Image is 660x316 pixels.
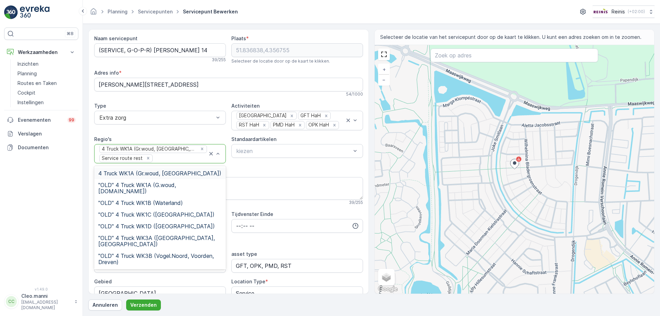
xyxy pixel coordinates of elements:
[88,299,122,310] button: Annuleren
[18,99,44,106] p: Instellingen
[108,9,128,14] a: Planning
[98,200,183,206] span: "OLD" 4 Truck WK1B (Waterland)
[298,112,322,119] div: GFT HaH
[67,31,74,36] p: ⌘B
[181,8,239,15] span: Servicepunt bewerken
[94,136,112,142] label: Regio's
[380,34,641,41] span: Selecteer de locatie van het servicepunt door op de kaart te klikken. U kunt een adres zoeken om ...
[376,285,399,294] img: Google
[15,98,78,107] a: Instellingen
[69,117,74,123] p: 99
[376,285,399,294] a: Dit gebied openen in Google Maps (er wordt een nieuw venster geopend)
[144,155,152,161] div: Remove Service route rest
[231,251,257,257] label: asset type
[612,8,625,15] p: Reinis
[15,88,78,98] a: Cockpit
[98,211,214,218] span: "OLD" 4 Truck WK1C ([GEOGRAPHIC_DATA])
[18,49,65,56] p: Werkzaamheden
[237,112,288,119] div: [GEOGRAPHIC_DATA]
[593,6,654,18] button: Reinis(+02:00)
[4,127,78,141] a: Verslagen
[231,58,330,64] span: Selecteer de locatie door op de kaart te klikken.
[593,8,609,15] img: Reinis-Logo-Vrijstaand_Tekengebied-1-copy2_aBO4n7j.png
[346,91,363,97] p: 54 / 1000
[20,6,49,19] img: logo_light-DOdMpM7g.png
[231,211,273,217] label: Tijdvenster Einde
[237,121,260,129] div: RST HaH
[98,182,222,194] span: "OLD" 4 Truck WK1A (G.woud, [DOMAIN_NAME])
[4,45,78,59] button: Werkzaamheden
[98,223,215,229] span: "OLD" 4 Truck WK1D ([GEOGRAPHIC_DATA])
[6,296,17,307] div: CC
[4,293,78,310] button: CCCleo.manni[EMAIL_ADDRESS][DOMAIN_NAME]
[4,287,78,291] span: v 1.49.0
[379,75,389,85] a: Uitzoomen
[306,121,330,129] div: OPK HaH
[4,113,78,127] a: Evenementen99
[98,253,222,265] span: "OLD" 4 Truck WK3B (Vogel.Noord, Voorden, Dreven)
[94,103,106,109] label: Type
[21,293,71,299] p: Cleo.manni
[261,122,268,128] div: Remove RST HaH
[18,70,37,77] p: Planning
[383,66,386,72] span: +
[94,35,137,41] label: Naam servicepunt
[15,78,78,88] a: Routes en Taken
[18,80,57,87] p: Routes en Taken
[98,235,222,247] span: "OLD" 4 Truck WK3A ([GEOGRAPHIC_DATA], [GEOGRAPHIC_DATA])
[379,49,389,59] a: View Fullscreen
[18,117,63,123] p: Evenementen
[94,177,363,200] textarea: REST en PMD voortuin, OPK en GFT Achter
[322,113,330,119] div: Remove GFT HaH
[98,170,221,176] span: 4 Truck WK1A (Gr.woud, [GEOGRAPHIC_DATA])
[18,144,76,151] p: Documenten
[15,59,78,69] a: Inzichten
[4,6,18,19] img: logo
[21,299,71,310] p: [EMAIL_ADDRESS][DOMAIN_NAME]
[18,130,76,137] p: Verslagen
[231,279,265,284] label: Location Type
[379,270,394,285] a: Layers
[331,122,338,128] div: Remove OPK HaH
[94,279,112,284] label: Gebied
[379,64,389,75] a: In zoomen
[100,145,198,153] div: 4 Truck WK1A (Gr.woud, [GEOGRAPHIC_DATA])
[236,147,351,155] p: kiezen
[18,89,35,96] p: Cockpit
[100,155,144,162] div: Service route rest
[138,9,173,14] a: Servicepunten
[212,57,226,63] p: 39 / 255
[231,136,276,142] label: Standaardartikelen
[198,146,206,152] div: Remove 4 Truck WK1A (Gr.woud, Maaswijk Oost)
[349,200,363,205] p: 39 / 255
[271,121,296,129] div: PMD HaH
[288,113,296,119] div: Remove Huis aan Huis
[130,302,157,308] p: Verzenden
[628,9,645,14] p: ( +02:00 )
[90,10,97,16] a: Startpagina
[231,103,260,109] label: Activiteiten
[92,302,118,308] p: Annuleren
[231,35,246,41] label: Plaats
[15,69,78,78] a: Planning
[126,299,161,310] button: Verzenden
[18,61,38,67] p: Inzichten
[296,122,304,128] div: Remove PMD HaH
[382,77,386,83] span: −
[430,48,598,62] input: Zoek op adres
[4,141,78,154] a: Documenten
[94,70,119,76] label: Adres info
